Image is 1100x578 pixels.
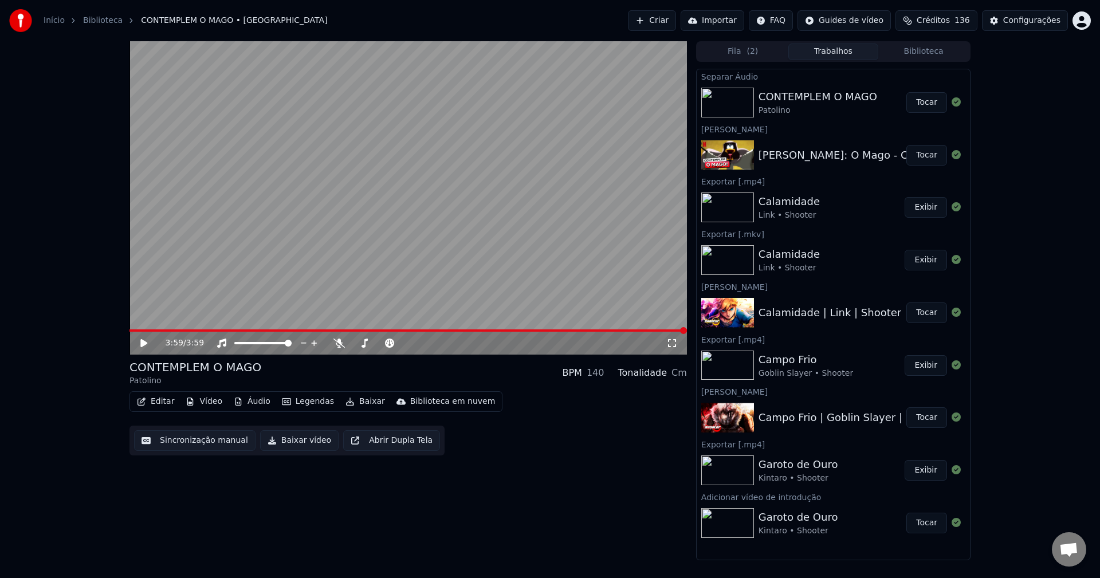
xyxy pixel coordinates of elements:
[759,473,838,484] div: Kintaro • Shooter
[697,69,970,83] div: Separar Áudio
[759,368,853,379] div: Goblin Slayer • Shooter
[759,262,820,274] div: Link • Shooter
[186,337,204,349] span: 3:59
[747,46,758,57] span: ( 2 )
[129,359,261,375] div: CONTEMPLEM O MAGO
[44,15,65,26] a: Início
[671,366,687,380] div: Cm
[343,430,440,451] button: Abrir Dupla Tela
[698,44,788,60] button: Fila
[982,10,1068,31] button: Configurações
[697,122,970,136] div: [PERSON_NAME]
[906,513,947,533] button: Tocar
[697,384,970,398] div: [PERSON_NAME]
[759,305,901,321] div: Calamidade | Link | Shooter
[759,194,820,210] div: Calamidade
[906,145,947,166] button: Tocar
[166,337,183,349] span: 3:59
[166,337,193,349] div: /
[562,366,582,380] div: BPM
[229,394,275,410] button: Áudio
[906,407,947,428] button: Tocar
[681,10,744,31] button: Importar
[697,332,970,346] div: Exportar [.mp4]
[759,525,838,537] div: Kintaro • Shooter
[141,15,327,26] span: CONTEMPLEM O MAGO • [GEOGRAPHIC_DATA]
[759,352,853,368] div: Campo Frio
[917,15,950,26] span: Créditos
[697,490,970,504] div: Adicionar vídeo de introdução
[954,15,970,26] span: 136
[277,394,339,410] button: Legendas
[341,394,390,410] button: Baixar
[797,10,891,31] button: Guides de vídeo
[905,197,947,218] button: Exibir
[905,250,947,270] button: Exibir
[44,15,328,26] nav: breadcrumb
[129,375,261,387] div: Patolino
[759,89,877,105] div: CONTEMPLEM O MAGO
[759,457,838,473] div: Garoto de Ouro
[1052,532,1086,567] div: Bate-papo aberto
[628,10,676,31] button: Criar
[9,9,32,32] img: youka
[697,280,970,293] div: [PERSON_NAME]
[759,105,877,116] div: Patolino
[759,509,838,525] div: Garoto de Ouro
[260,430,339,451] button: Baixar vídeo
[895,10,977,31] button: Créditos136
[1003,15,1060,26] div: Configurações
[905,355,947,376] button: Exibir
[181,394,227,410] button: Vídeo
[759,246,820,262] div: Calamidade
[788,44,879,60] button: Trabalhos
[697,174,970,188] div: Exportar [.mp4]
[697,227,970,241] div: Exportar [.mkv]
[906,302,947,323] button: Tocar
[83,15,123,26] a: Biblioteca
[618,366,667,380] div: Tonalidade
[905,460,947,481] button: Exibir
[697,437,970,451] div: Exportar [.mp4]
[759,410,946,426] div: Campo Frio | Goblin Slayer | Shooter
[132,394,179,410] button: Editar
[759,210,820,221] div: Link • Shooter
[906,92,947,113] button: Tocar
[749,10,793,31] button: FAQ
[410,396,496,407] div: Biblioteca em nuvem
[587,366,604,380] div: 140
[878,44,969,60] button: Biblioteca
[134,430,256,451] button: Sincronização manual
